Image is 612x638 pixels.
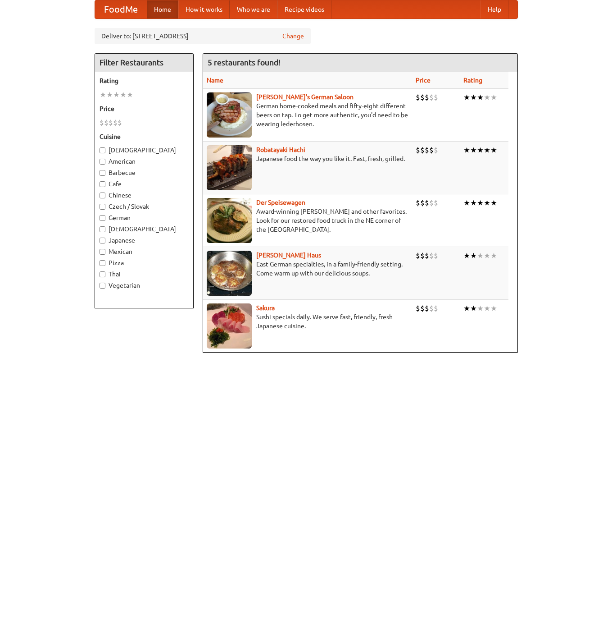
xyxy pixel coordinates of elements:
[100,204,105,210] input: Czech / Slovak
[106,90,113,100] li: ★
[481,0,508,18] a: Help
[434,198,438,208] li: $
[463,198,470,208] li: ★
[490,198,497,208] li: ★
[470,145,477,155] li: ★
[100,193,105,198] input: Chinese
[207,92,252,138] img: esthers.jpg
[416,303,420,313] li: $
[256,252,321,259] a: [PERSON_NAME] Haus
[463,303,470,313] li: ★
[490,251,497,261] li: ★
[207,312,408,330] p: Sushi specials daily. We serve fast, friendly, fresh Japanese cuisine.
[477,303,484,313] li: ★
[230,0,277,18] a: Who we are
[429,92,434,102] li: $
[118,118,122,128] li: $
[207,251,252,296] img: kohlhaus.jpg
[282,32,304,41] a: Change
[207,101,408,129] p: German home-cooked meals and fifty-eight different beers on tap. To get more authentic, you'd nee...
[100,168,189,177] label: Barbecue
[147,0,178,18] a: Home
[127,90,133,100] li: ★
[100,202,189,211] label: Czech / Slovak
[207,198,252,243] img: speisewagen.jpg
[477,145,484,155] li: ★
[100,159,105,165] input: American
[120,90,127,100] li: ★
[416,145,420,155] li: $
[470,92,477,102] li: ★
[429,145,434,155] li: $
[463,77,482,84] a: Rating
[100,146,189,155] label: [DEMOGRAPHIC_DATA]
[434,251,438,261] li: $
[425,145,429,155] li: $
[95,0,147,18] a: FoodMe
[484,92,490,102] li: ★
[434,303,438,313] li: $
[178,0,230,18] a: How it works
[100,215,105,221] input: German
[207,260,408,278] p: East German specialties, in a family-friendly setting. Come warm up with our delicious soups.
[434,145,438,155] li: $
[490,303,497,313] li: ★
[420,92,425,102] li: $
[207,154,408,163] p: Japanese food the way you like it. Fast, fresh, grilled.
[490,92,497,102] li: ★
[100,283,105,289] input: Vegetarian
[109,118,113,128] li: $
[484,198,490,208] li: ★
[463,92,470,102] li: ★
[100,76,189,85] h5: Rating
[277,0,331,18] a: Recipe videos
[416,198,420,208] li: $
[477,198,484,208] li: ★
[100,213,189,222] label: German
[420,145,425,155] li: $
[477,92,484,102] li: ★
[100,104,189,113] h5: Price
[429,303,434,313] li: $
[100,270,189,279] label: Thai
[470,198,477,208] li: ★
[420,198,425,208] li: $
[256,199,305,206] a: Der Speisewagen
[100,118,104,128] li: $
[256,146,305,153] a: Robatayaki Hachi
[208,58,281,67] ng-pluralize: 5 restaurants found!
[100,181,105,187] input: Cafe
[104,118,109,128] li: $
[95,28,311,44] div: Deliver to: [STREET_ADDRESS]
[429,198,434,208] li: $
[95,54,193,72] h4: Filter Restaurants
[490,145,497,155] li: ★
[256,93,354,101] a: [PERSON_NAME]'s German Saloon
[113,118,118,128] li: $
[207,207,408,234] p: Award-winning [PERSON_NAME] and other favorites. Look for our restored food truck in the NE corne...
[256,304,275,312] a: Sakura
[420,251,425,261] li: $
[100,179,189,188] label: Cafe
[425,198,429,208] li: $
[416,251,420,261] li: $
[100,90,106,100] li: ★
[100,225,189,234] label: [DEMOGRAPHIC_DATA]
[100,191,189,200] label: Chinese
[484,303,490,313] li: ★
[416,92,420,102] li: $
[100,260,105,266] input: Pizza
[425,92,429,102] li: $
[100,157,189,166] label: American
[113,90,120,100] li: ★
[425,251,429,261] li: $
[100,170,105,176] input: Barbecue
[420,303,425,313] li: $
[484,251,490,261] li: ★
[434,92,438,102] li: $
[477,251,484,261] li: ★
